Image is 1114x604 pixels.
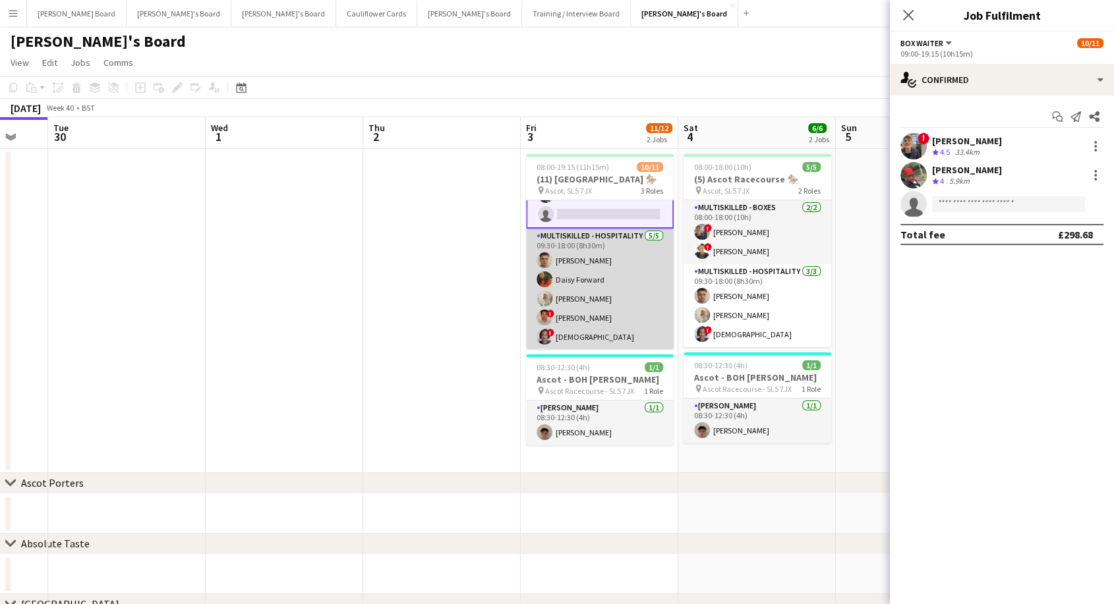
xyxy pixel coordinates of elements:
span: 10/11 [1077,38,1103,48]
span: 1 Role [802,384,821,394]
div: 33.4km [953,147,982,158]
span: 11/12 [646,123,672,133]
div: BST [82,103,95,113]
span: Fri [526,122,537,134]
app-job-card: 08:30-12:30 (4h)1/1Ascot - BOH [PERSON_NAME] Ascot Racecourse - SL5 7JX1 Role[PERSON_NAME]1/108:3... [526,354,674,445]
span: 3 Roles [641,186,663,196]
app-card-role: [PERSON_NAME]1/108:30-12:30 (4h)[PERSON_NAME] [526,400,674,445]
span: 30 [51,129,69,144]
app-job-card: 08:00-18:00 (10h)5/5(5) Ascot Racecourse 🏇🏼 Ascot, SL5 7JX2 RolesMultiskilled - Boxes2/208:00-18:... [684,154,831,347]
a: View [5,54,34,71]
span: 3 [524,129,537,144]
span: 1 Role [644,386,663,396]
span: BOX Waiter [900,38,943,48]
h3: (11) [GEOGRAPHIC_DATA] 🏇🏼 [526,173,674,185]
button: [PERSON_NAME]'s Board [231,1,336,26]
span: 1/1 [802,360,821,370]
button: [PERSON_NAME] Board [27,1,127,26]
span: 08:00-18:00 (10h) [694,162,751,172]
span: Ascot, SL5 7JX [545,186,592,196]
div: 09:00-19:15 (10h15m) [900,49,1103,59]
span: ! [546,329,554,337]
span: Ascot Racecourse - SL5 7JX [703,384,792,394]
div: 2 Jobs [809,134,829,144]
span: Sat [684,122,698,134]
span: 1/1 [645,362,663,372]
span: ! [704,243,712,251]
button: Cauliflower Cards [336,1,417,26]
app-card-role: [PERSON_NAME]1/108:30-12:30 (4h)[PERSON_NAME] [684,398,831,443]
span: 5 [839,129,857,144]
span: 10/11 [637,162,663,172]
span: 08:00-19:15 (11h15m) [537,162,609,172]
div: [DATE] [11,101,41,115]
button: [PERSON_NAME]'s Board [417,1,522,26]
span: Jobs [71,57,90,69]
button: BOX Waiter [900,38,954,48]
span: Thu [368,122,385,134]
div: [PERSON_NAME] [932,164,1002,176]
button: [PERSON_NAME]'s Board [127,1,231,26]
span: 08:30-12:30 (4h) [694,360,748,370]
h1: [PERSON_NAME]'s Board [11,32,186,51]
app-job-card: 08:30-12:30 (4h)1/1Ascot - BOH [PERSON_NAME] Ascot Racecourse - SL5 7JX1 Role[PERSON_NAME]1/108:3... [684,352,831,443]
span: Comms [103,57,133,69]
h3: Ascot - BOH [PERSON_NAME] [684,371,831,383]
span: Edit [42,57,57,69]
h3: Job Fulfilment [890,7,1114,24]
span: 1 [209,129,228,144]
div: Total fee [900,228,945,241]
span: Ascot Racecourse - SL5 7JX [545,386,634,396]
div: 5.9km [947,176,972,187]
span: ! [918,132,929,144]
app-card-role: Multiskilled - Boxes2/208:00-18:00 (10h)![PERSON_NAME]![PERSON_NAME] [684,200,831,264]
div: Ascot Porters [21,476,84,489]
span: Week 40 [44,103,76,113]
div: Absolute Taste [21,537,90,550]
span: 08:30-12:30 (4h) [537,362,590,372]
span: 5/5 [802,162,821,172]
span: Wed [211,122,228,134]
span: 2 Roles [798,186,821,196]
span: Tue [53,122,69,134]
div: Confirmed [890,64,1114,96]
span: Sun [841,122,857,134]
span: View [11,57,29,69]
span: Ascot, SL5 7JX [703,186,749,196]
span: ! [704,224,712,232]
div: [PERSON_NAME] [932,135,1002,147]
h3: Ascot - BOH [PERSON_NAME] [526,373,674,385]
span: 6/6 [808,123,827,133]
span: 4 [940,176,944,186]
a: Comms [98,54,138,71]
h3: (5) Ascot Racecourse 🏇🏼 [684,173,831,185]
a: Jobs [65,54,96,71]
button: Training / Interview Board [522,1,631,26]
span: 4 [682,129,698,144]
a: Edit [37,54,63,71]
span: 4.5 [940,147,950,157]
div: £298.68 [1058,228,1093,241]
app-card-role: Multiskilled - Hospitality5/509:30-18:00 (8h30m)[PERSON_NAME]Daisy Forward[PERSON_NAME]![PERSON_N... [526,229,674,350]
button: [PERSON_NAME]'s Board [631,1,738,26]
div: 2 Jobs [647,134,672,144]
span: 2 [366,129,385,144]
app-job-card: 08:00-19:15 (11h15m)10/11(11) [GEOGRAPHIC_DATA] 🏇🏼 Ascot, SL5 7JX3 RolesBOX Waiter2A2/309:00-19:1... [526,154,674,349]
span: ! [704,326,712,334]
app-card-role: Multiskilled - Hospitality3/309:30-18:00 (8h30m)[PERSON_NAME][PERSON_NAME]![DEMOGRAPHIC_DATA] [684,264,831,347]
span: ! [546,310,554,317]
